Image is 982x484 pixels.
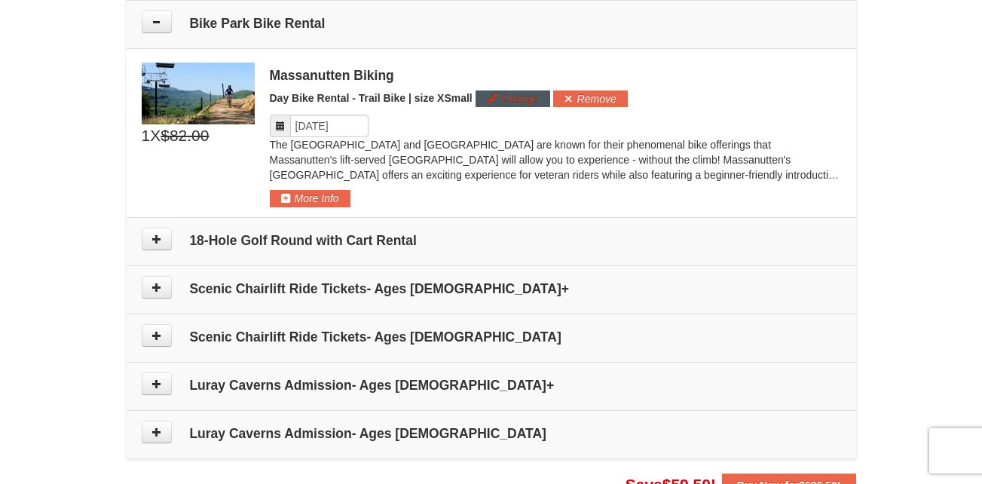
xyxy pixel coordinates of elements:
p: The [GEOGRAPHIC_DATA] and [GEOGRAPHIC_DATA] are known for their phenomenal bike offerings that Ma... [270,137,841,182]
span: X [150,124,161,147]
span: 1 [142,124,151,147]
h4: Luray Caverns Admission- Ages [DEMOGRAPHIC_DATA]+ [142,378,841,393]
h4: Scenic Chairlift Ride Tickets- Ages [DEMOGRAPHIC_DATA]+ [142,281,841,296]
img: 6619923-15-103d8a09.jpg [142,63,255,124]
h4: Luray Caverns Admission- Ages [DEMOGRAPHIC_DATA] [142,426,841,441]
h4: 18-Hole Golf Round with Cart Rental [142,233,841,248]
button: Remove [553,90,628,107]
span: Day Bike Rental - Trail Bike | size XSmall [270,92,473,104]
h4: Scenic Chairlift Ride Tickets- Ages [DEMOGRAPHIC_DATA] [142,329,841,345]
h4: Bike Park Bike Rental [142,16,841,31]
button: More Info [270,190,350,207]
div: Massanutten Biking [270,68,841,83]
button: Change [476,90,550,107]
span: $82.00 [161,124,209,147]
